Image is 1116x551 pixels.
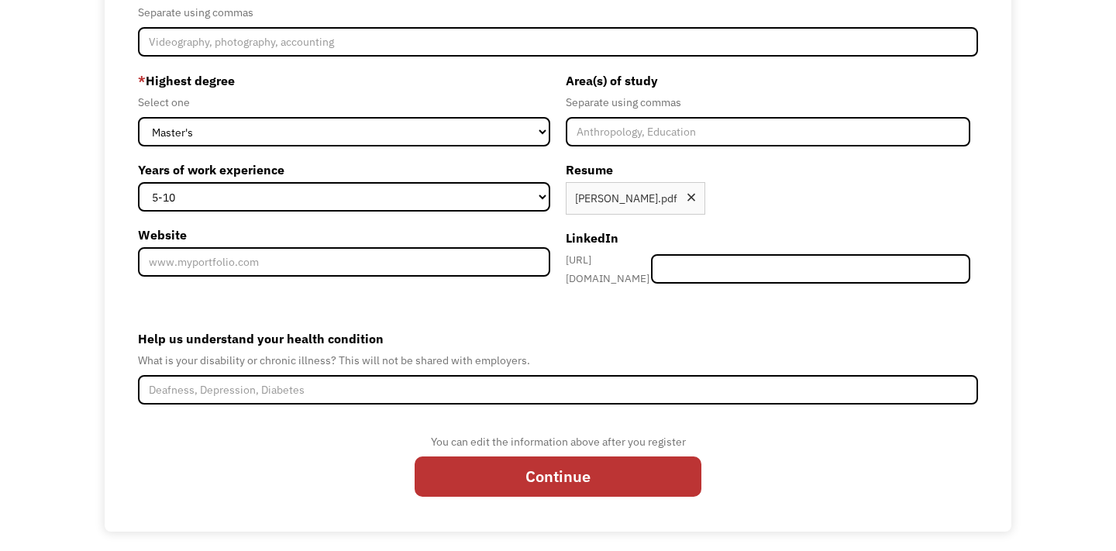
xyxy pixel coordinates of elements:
[138,247,550,277] input: www.myportfolio.com
[566,93,970,112] div: Separate using commas
[566,250,651,288] div: [URL][DOMAIN_NAME]
[575,189,677,208] div: [PERSON_NAME].pdf
[415,432,701,451] div: You can edit the information above after you register
[415,456,701,497] input: Continue
[138,375,978,405] input: Deafness, Depression, Diabetes
[566,157,970,182] label: Resume
[685,191,697,208] div: Remove file
[566,68,970,93] label: Area(s) of study
[566,226,970,250] label: LinkedIn
[138,93,550,112] div: Select one
[138,3,978,22] div: Separate using commas
[138,326,978,351] label: Help us understand your health condition
[138,222,550,247] label: Website
[566,117,970,146] input: Anthropology, Education
[138,68,550,93] label: Highest degree
[138,27,978,57] input: Videography, photography, accounting
[138,351,978,370] div: What is your disability or chronic illness? This will not be shared with employers.
[138,157,550,182] label: Years of work experience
